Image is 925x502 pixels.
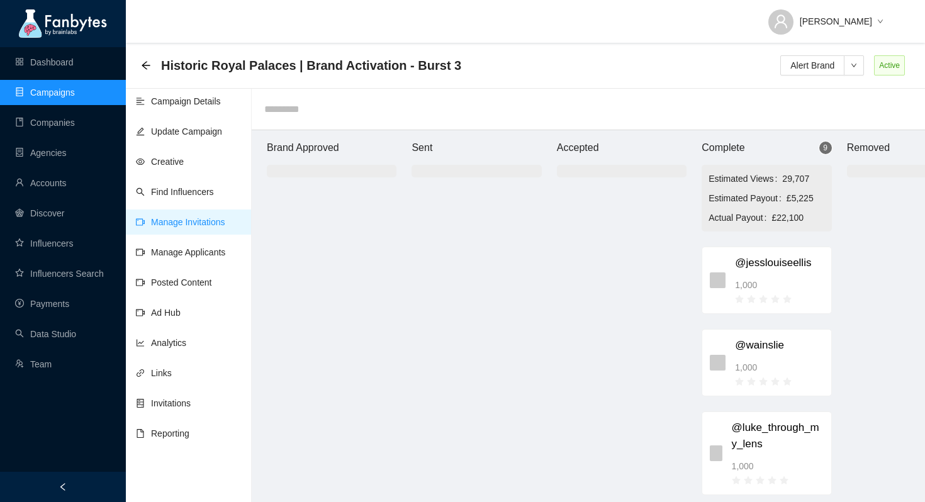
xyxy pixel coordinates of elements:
[15,238,73,248] a: starInfluencers
[15,329,76,339] a: searchData Studio
[735,337,823,354] span: @wainslie
[747,295,756,304] span: star
[15,178,67,188] a: userAccounts
[771,295,780,304] span: star
[747,377,756,386] span: star
[732,420,824,453] span: @luke_through_my_lens
[136,308,181,318] a: video-cameraAd Hub
[823,143,827,152] span: 9
[759,295,768,304] span: star
[709,191,787,205] span: Estimated Payout
[758,6,894,26] button: [PERSON_NAME]down
[759,377,768,386] span: star
[844,62,863,69] span: down
[702,411,831,495] div: @luke_through_my_lens1,000
[136,277,212,287] a: video-cameraPosted Content
[15,359,52,369] a: usergroup-addTeam
[15,148,67,158] a: containerAgencies
[782,172,824,186] span: 29,707
[744,476,753,485] span: star
[136,368,172,378] a: linkLinks
[702,329,831,396] div: @wainslie1,000
[709,211,771,225] span: Actual Payout
[768,476,776,485] span: star
[161,55,461,75] span: Historic Royal Palaces | Brand Activation - Burst 3
[136,96,221,106] a: align-leftCampaign Details
[412,140,432,155] article: Sent
[15,208,64,218] a: radar-chartDiscover
[15,118,75,128] a: bookCompanies
[773,14,788,29] span: user
[136,187,214,197] a: searchFind Influencers
[15,269,104,279] a: starInfluencers Search
[136,247,225,257] a: video-cameraManage Applicants
[735,295,744,304] span: star
[787,191,825,205] span: £5,225
[735,255,823,272] span: @jesslouiseellis
[844,55,864,75] button: down
[136,157,184,167] a: eyeCreative
[702,247,831,314] div: @jesslouiseellis1,000
[756,476,765,485] span: star
[819,142,832,154] sup: 9
[735,278,757,292] span: 1,000
[15,87,75,98] a: databaseCampaigns
[800,14,872,28] span: [PERSON_NAME]
[557,140,599,155] article: Accepted
[59,482,67,491] span: left
[772,211,825,225] span: £22,100
[136,126,222,137] a: editUpdate Campaign
[136,338,186,348] a: line-chartAnalytics
[735,360,757,374] span: 1,000
[732,476,741,485] span: star
[783,295,792,304] span: star
[141,60,151,70] span: arrow-left
[141,60,151,71] div: Back
[136,398,191,408] a: hddInvitations
[136,428,189,438] a: fileReporting
[874,55,905,75] span: Active
[847,140,890,155] article: Removed
[732,459,754,473] span: 1,000
[267,140,339,155] article: Brand Approved
[735,377,744,386] span: star
[783,377,792,386] span: star
[709,172,782,186] span: Estimated Views
[780,476,788,485] span: star
[877,18,883,26] span: down
[771,377,780,386] span: star
[136,217,225,227] a: video-cameraManage Invitations
[780,55,844,75] button: Alert Brand
[15,57,74,67] a: appstoreDashboard
[790,59,834,72] span: Alert Brand
[15,299,69,309] a: pay-circlePayments
[702,140,744,155] article: Complete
